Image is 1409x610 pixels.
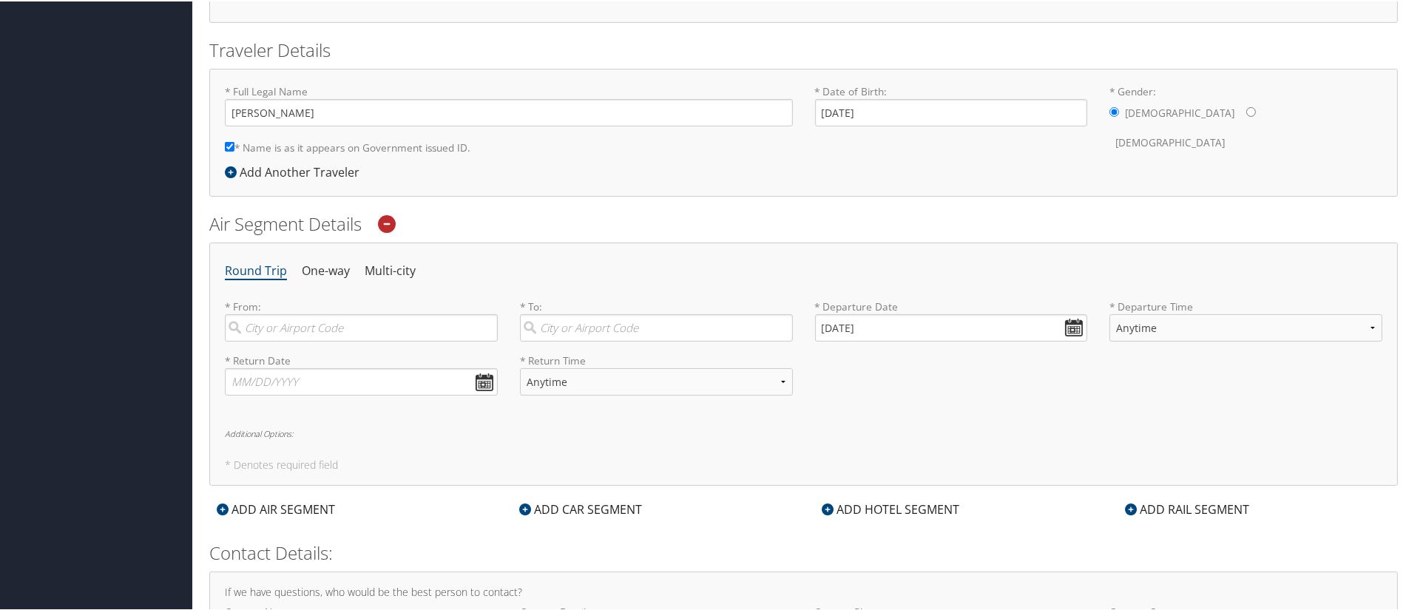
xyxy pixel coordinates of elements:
[225,313,498,340] input: City or Airport Code
[225,458,1382,469] h5: * Denotes required field
[815,298,1088,313] label: * Departure Date
[520,352,793,367] label: * Return Time
[815,98,1088,125] input: * Date of Birth:
[815,499,967,517] div: ADD HOTEL SEGMENT
[365,257,416,283] li: Multi-city
[209,539,1398,564] h2: Contact Details:
[1118,499,1257,517] div: ADD RAIL SEGMENT
[225,140,234,150] input: * Name is as it appears on Government issued ID.
[512,499,649,517] div: ADD CAR SEGMENT
[225,257,287,283] li: Round Trip
[209,210,1398,235] h2: Air Segment Details
[520,298,793,340] label: * To:
[209,499,342,517] div: ADD AIR SEGMENT
[302,257,350,283] li: One-way
[1109,298,1382,352] label: * Departure Time
[1109,313,1382,340] select: * Departure Time
[225,352,498,367] label: * Return Date
[225,586,1382,596] h4: If we have questions, who would be the best person to contact?
[1246,106,1256,115] input: * Gender:[DEMOGRAPHIC_DATA][DEMOGRAPHIC_DATA]
[1109,106,1119,115] input: * Gender:[DEMOGRAPHIC_DATA][DEMOGRAPHIC_DATA]
[520,313,793,340] input: City or Airport Code
[225,428,1382,436] h6: Additional Options:
[225,367,498,394] input: MM/DD/YYYY
[815,83,1088,125] label: * Date of Birth:
[815,313,1088,340] input: MM/DD/YYYY
[209,36,1398,61] h2: Traveler Details
[225,298,498,340] label: * From:
[1109,83,1382,156] label: * Gender:
[225,132,470,160] label: * Name is as it appears on Government issued ID.
[1125,98,1234,126] label: [DEMOGRAPHIC_DATA]
[225,83,793,125] label: * Full Legal Name
[225,162,367,180] div: Add Another Traveler
[1115,127,1225,155] label: [DEMOGRAPHIC_DATA]
[225,98,793,125] input: * Full Legal Name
